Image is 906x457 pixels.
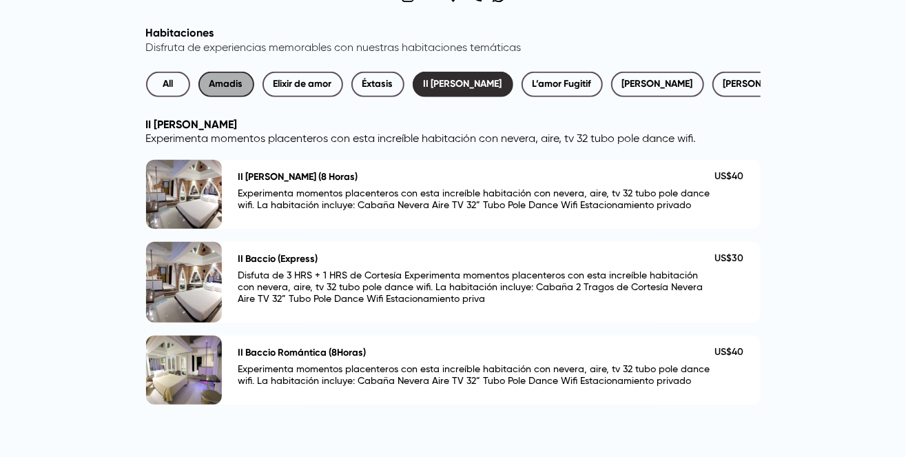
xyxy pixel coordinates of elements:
[238,253,318,265] h4: II Baccio (Express)
[715,171,744,183] p: US$ 40
[209,76,243,93] span: Amadis
[424,76,502,93] span: II [PERSON_NAME]
[146,26,761,39] h2: Habitaciones
[238,270,715,311] p: Disfuta de 3 HRS + 1 HRS de Cortesía Experimenta momentos placenteros con esta increíble habitaci...
[274,76,332,93] span: Elixir de amor
[533,76,592,93] span: L’amor Fugitif
[611,72,704,97] button: [PERSON_NAME]
[146,118,761,131] h3: II [PERSON_NAME]
[715,253,744,265] p: US$ 30
[157,76,179,93] span: All
[238,188,715,217] p: Experimenta momentos placenteros con esta increíble habitación con nevera, aire, tv 32 tubo pole ...
[413,72,513,97] button: II [PERSON_NAME]
[712,72,805,97] button: [PERSON_NAME]
[238,364,715,393] p: Experimenta momentos placenteros con esta increíble habitación con nevera, aire, tv 32 tubo pole ...
[262,72,343,97] button: Elixir de amor
[622,76,693,93] span: [PERSON_NAME]
[238,171,358,183] h4: II [PERSON_NAME] (8 Horas)
[351,72,404,97] button: Éxtasis
[238,347,367,358] h4: II Baccio Romántica (8Horas)
[723,76,794,93] span: [PERSON_NAME]
[146,42,761,55] p: Disfruta de experiencias memorables con nuestras habitaciones temáticas
[715,347,744,358] p: US$ 40
[146,72,190,97] button: All
[198,72,254,97] button: Amadis
[522,72,603,97] button: L’amor Fugitif
[362,76,393,93] span: Éxtasis
[146,133,761,146] p: Experimenta momentos placenteros con esta increíble habitación con nevera, aire, tv 32 tubo pole ...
